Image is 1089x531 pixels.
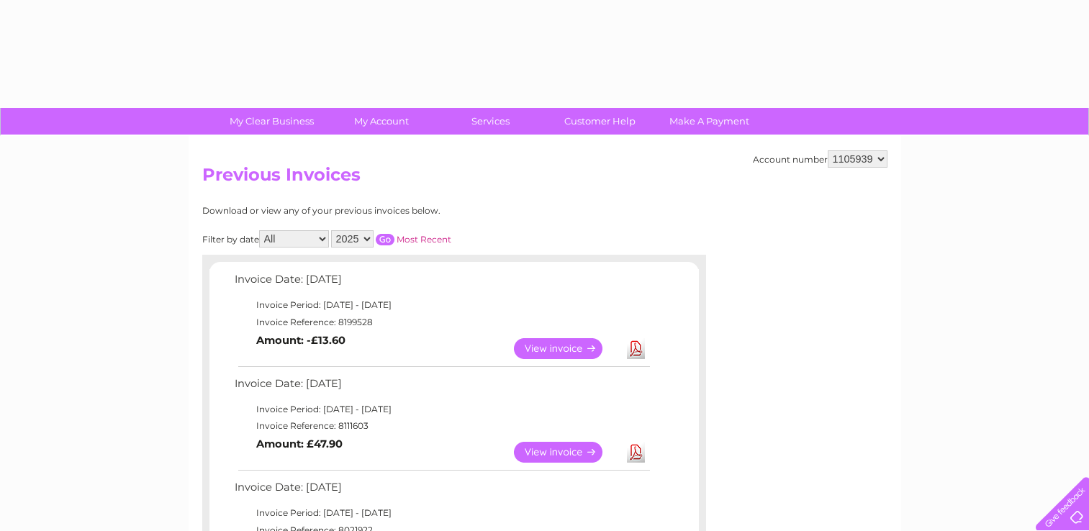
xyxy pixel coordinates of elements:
b: Amount: -£13.60 [256,334,345,347]
td: Invoice Period: [DATE] - [DATE] [231,401,652,418]
td: Invoice Date: [DATE] [231,478,652,504]
td: Invoice Reference: 8111603 [231,417,652,435]
div: Account number [753,150,887,168]
a: View [514,338,620,359]
a: Make A Payment [650,108,769,135]
a: My Account [322,108,440,135]
a: View [514,442,620,463]
a: Most Recent [397,234,451,245]
div: Filter by date [202,230,580,248]
td: Invoice Date: [DATE] [231,270,652,296]
td: Invoice Period: [DATE] - [DATE] [231,296,652,314]
a: Customer Help [541,108,659,135]
div: Download or view any of your previous invoices below. [202,206,580,216]
h2: Previous Invoices [202,165,887,192]
a: Download [627,442,645,463]
td: Invoice Period: [DATE] - [DATE] [231,504,652,522]
a: Services [431,108,550,135]
b: Amount: £47.90 [256,437,343,450]
a: Download [627,338,645,359]
a: My Clear Business [212,108,331,135]
td: Invoice Date: [DATE] [231,374,652,401]
td: Invoice Reference: 8199528 [231,314,652,331]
